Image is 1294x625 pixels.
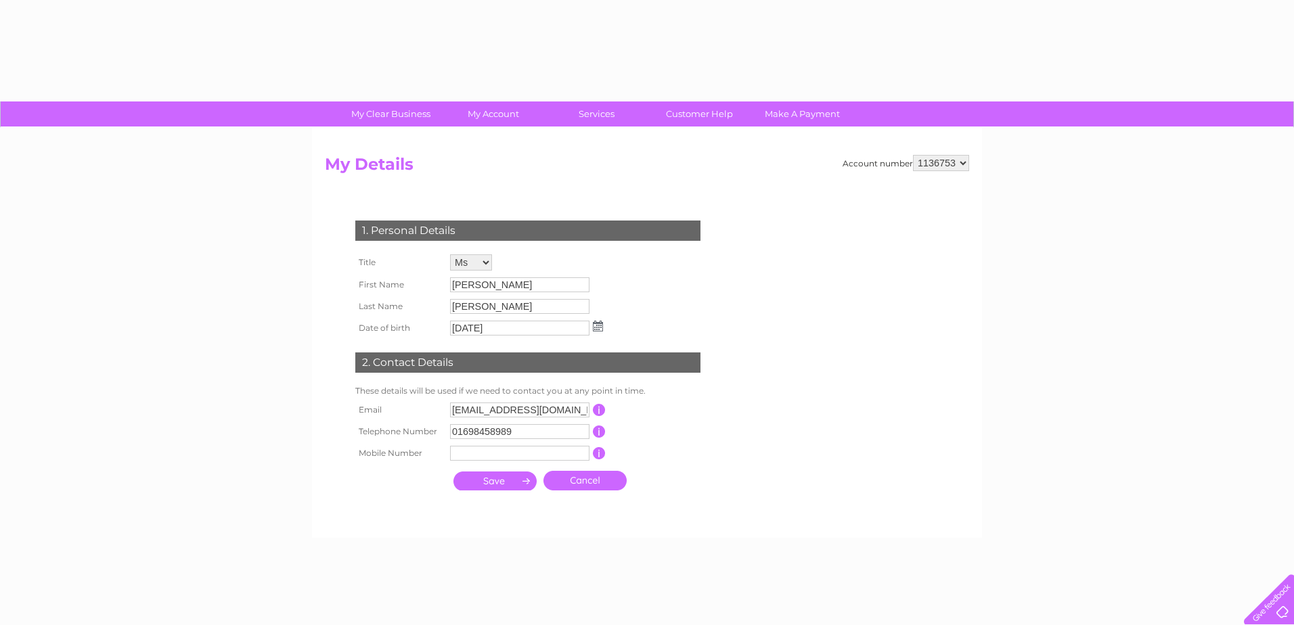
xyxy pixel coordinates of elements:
img: ... [593,321,603,331]
div: Account number [843,155,969,171]
input: Submit [453,471,537,490]
th: Title [352,251,447,274]
div: 1. Personal Details [355,221,700,241]
a: My Account [438,101,550,126]
th: Date of birth [352,317,447,339]
input: Information [593,404,606,416]
th: First Name [352,274,447,296]
td: These details will be used if we need to contact you at any point in time. [352,383,704,399]
h2: My Details [325,155,969,181]
input: Information [593,425,606,438]
th: Email [352,399,447,421]
th: Mobile Number [352,442,447,464]
a: Customer Help [644,101,755,126]
a: Make A Payment [746,101,858,126]
th: Telephone Number [352,421,447,442]
a: Cancel [543,471,627,490]
th: Last Name [352,296,447,317]
input: Information [593,447,606,459]
a: My Clear Business [335,101,447,126]
a: Services [541,101,652,126]
div: 2. Contact Details [355,352,700,373]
